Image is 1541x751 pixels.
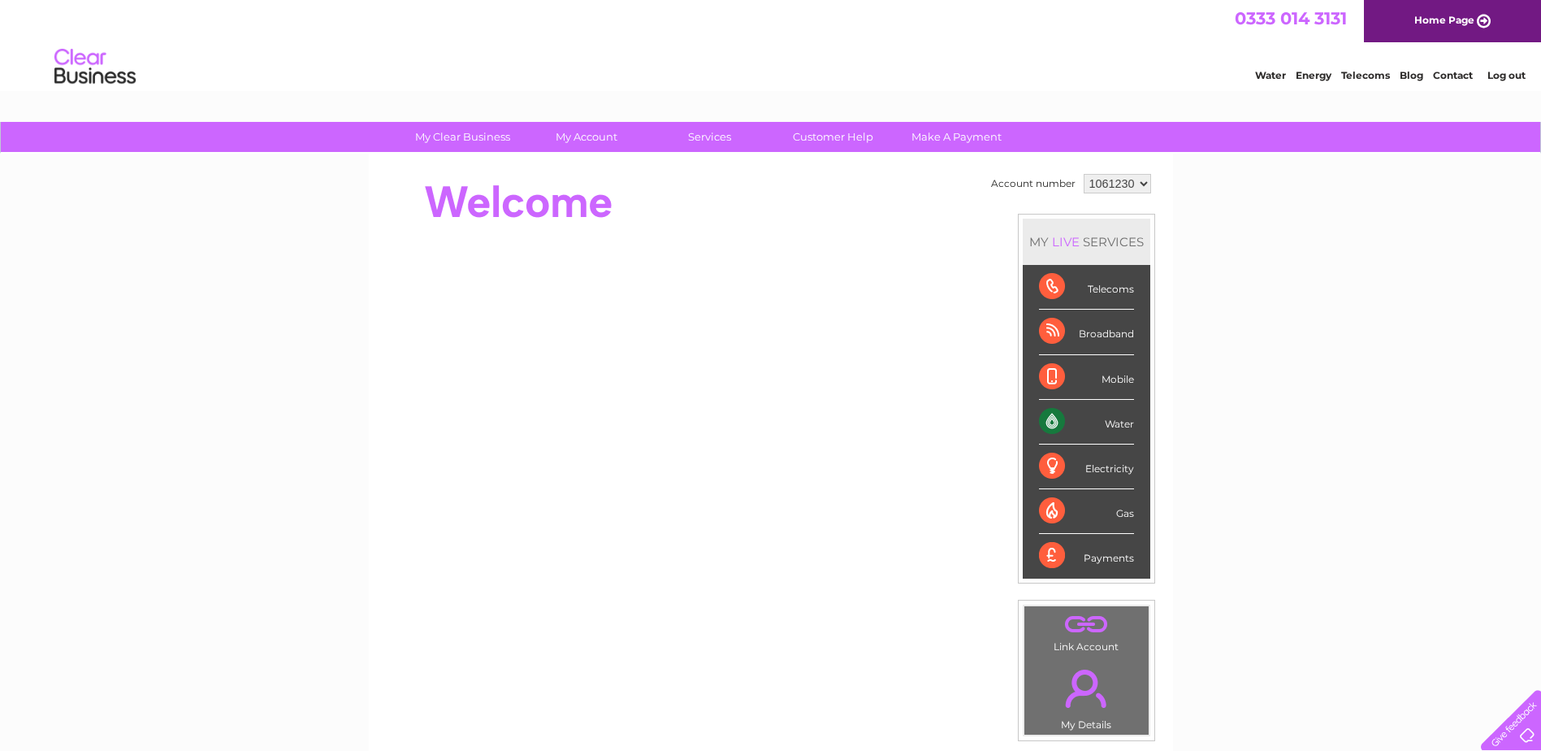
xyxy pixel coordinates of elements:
[1039,489,1134,534] div: Gas
[1028,610,1145,639] a: .
[1341,69,1390,81] a: Telecoms
[1039,355,1134,400] div: Mobile
[1487,69,1526,81] a: Log out
[1433,69,1473,81] a: Contact
[1049,234,1083,250] div: LIVE
[1039,534,1134,578] div: Payments
[1028,660,1145,717] a: .
[1235,8,1347,28] a: 0333 014 3131
[396,122,530,152] a: My Clear Business
[643,122,777,152] a: Services
[890,122,1024,152] a: Make A Payment
[987,170,1080,198] td: Account number
[1296,69,1331,81] a: Energy
[54,42,136,92] img: logo.png
[1039,445,1134,489] div: Electricity
[1039,310,1134,354] div: Broadband
[519,122,653,152] a: My Account
[1023,219,1150,265] div: MY SERVICES
[766,122,900,152] a: Customer Help
[387,9,1155,79] div: Clear Business is a trading name of Verastar Limited (registered in [GEOGRAPHIC_DATA] No. 3667643...
[1039,265,1134,310] div: Telecoms
[1255,69,1286,81] a: Water
[1039,400,1134,445] div: Water
[1024,606,1149,657] td: Link Account
[1024,656,1149,736] td: My Details
[1400,69,1423,81] a: Blog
